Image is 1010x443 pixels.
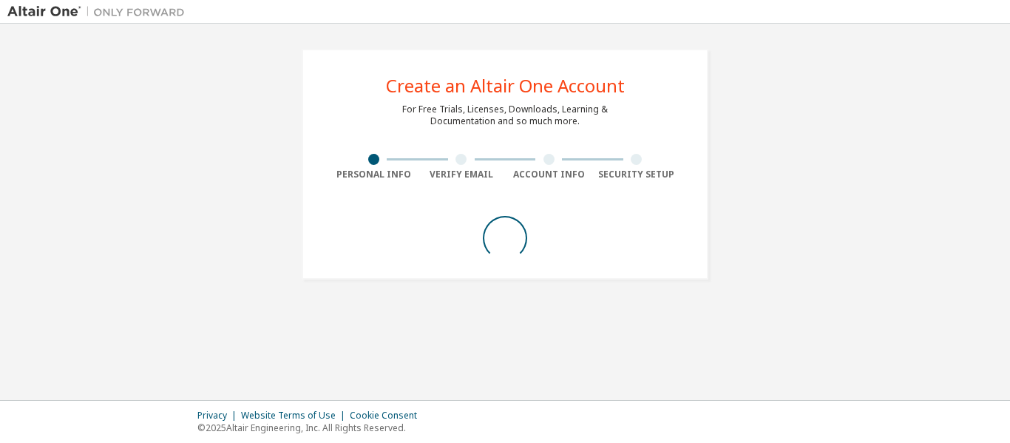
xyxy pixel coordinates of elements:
div: Privacy [197,410,241,422]
div: Account Info [505,169,593,180]
div: Verify Email [418,169,506,180]
div: Cookie Consent [350,410,426,422]
div: Create an Altair One Account [386,77,625,95]
p: © 2025 Altair Engineering, Inc. All Rights Reserved. [197,422,426,434]
img: Altair One [7,4,192,19]
div: Personal Info [330,169,418,180]
div: Website Terms of Use [241,410,350,422]
div: Security Setup [593,169,681,180]
div: For Free Trials, Licenses, Downloads, Learning & Documentation and so much more. [402,104,608,127]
